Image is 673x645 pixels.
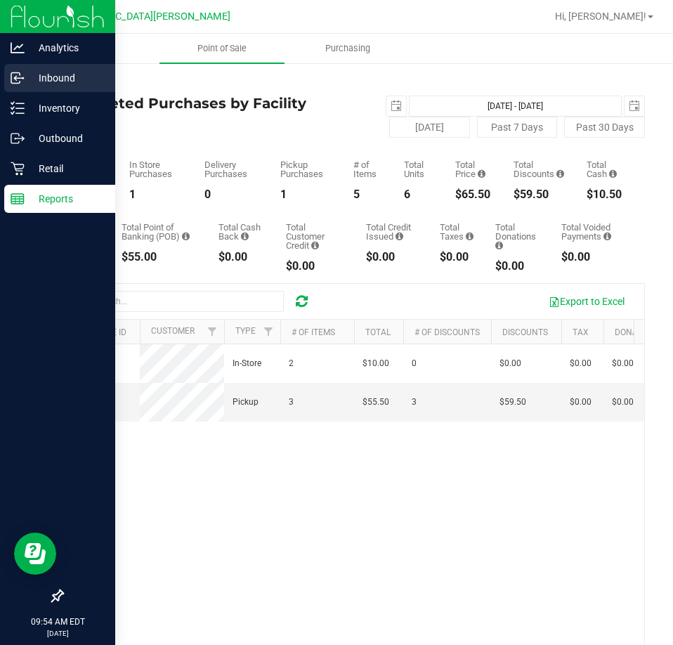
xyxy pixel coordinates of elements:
div: $0.00 [561,252,624,263]
span: $0.00 [612,357,634,370]
span: 0 [412,357,417,370]
span: 2 [289,357,294,370]
button: Past 30 Days [564,117,645,138]
div: $65.50 [455,189,492,200]
p: Analytics [25,39,109,56]
span: select [386,96,406,116]
div: Total Taxes [440,223,474,241]
a: Point of Sale [159,34,285,63]
i: Sum of the successful, non-voided point-of-banking payment transactions, both via payment termina... [182,232,190,241]
inline-svg: Analytics [11,41,25,55]
a: Tax [573,327,589,337]
div: 0 [204,189,259,200]
a: Total [365,327,391,337]
div: Total Customer Credit [286,223,345,250]
div: In Store Purchases [129,160,183,178]
inline-svg: Reports [11,192,25,206]
div: 5 [353,189,383,200]
div: Total Donations [495,223,540,250]
span: $0.00 [499,357,521,370]
div: Total Credit Issued [366,223,418,241]
i: Sum of the discount values applied to the all purchases in the date range. [556,169,564,178]
p: Inventory [25,100,109,117]
div: $55.00 [122,252,198,263]
span: select [625,96,644,116]
a: Donation [615,327,656,337]
div: $0.00 [218,252,265,263]
p: Reports [25,190,109,207]
a: Filter [257,320,280,344]
div: $0.00 [495,261,540,272]
i: Sum of the total prices of all purchases in the date range. [478,169,485,178]
button: Past 7 Days [477,117,558,138]
div: 1 [129,189,183,200]
p: Inbound [25,70,109,86]
span: $0.00 [570,396,592,409]
span: $55.50 [362,396,389,409]
span: $10.00 [362,357,389,370]
div: $0.00 [366,252,418,263]
span: Purchasing [306,42,389,55]
div: # of Items [353,160,383,178]
div: $0.00 [440,252,474,263]
h4: Completed Purchases by Facility Report [62,96,353,126]
inline-svg: Outbound [11,131,25,145]
p: 09:54 AM EDT [6,615,109,628]
a: Purchasing [285,34,410,63]
a: Filter [201,320,224,344]
inline-svg: Inbound [11,71,25,85]
inline-svg: Inventory [11,101,25,115]
div: $10.50 [587,189,624,200]
span: Pickup [233,396,259,409]
p: Retail [25,160,109,177]
button: Export to Excel [540,289,634,313]
div: 6 [404,189,434,200]
div: Total Price [455,160,492,178]
div: Delivery Purchases [204,160,259,178]
div: $59.50 [514,189,566,200]
a: # of Items [292,327,335,337]
iframe: Resource center [14,533,56,575]
div: Total Point of Banking (POB) [122,223,198,241]
a: Discounts [502,327,548,337]
span: 3 [289,396,294,409]
button: [DATE] [389,117,470,138]
span: Point of Sale [178,42,266,55]
div: Total Cash [587,160,624,178]
p: Outbound [25,130,109,147]
div: Total Voided Payments [561,223,624,241]
span: $59.50 [499,396,526,409]
span: $0.00 [570,357,592,370]
div: 1 [280,189,332,200]
div: Total Cash Back [218,223,265,241]
inline-svg: Retail [11,162,25,176]
div: Total Units [404,160,434,178]
i: Sum of the successful, non-voided payments using account credit for all purchases in the date range. [311,241,319,250]
i: Sum of all round-up-to-next-dollar total price adjustments for all purchases in the date range. [495,241,503,250]
div: Pickup Purchases [280,160,332,178]
a: Type [235,326,256,336]
span: [GEOGRAPHIC_DATA][PERSON_NAME] [57,11,230,22]
span: In-Store [233,357,261,370]
i: Sum of the cash-back amounts from rounded-up electronic payments for all purchases in the date ra... [241,232,249,241]
span: 3 [412,396,417,409]
i: Sum of all account credit issued for all refunds from returned purchases in the date range. [396,232,403,241]
div: Total Discounts [514,160,566,178]
span: Hi, [PERSON_NAME]! [555,11,646,22]
input: Search... [73,291,284,312]
i: Sum of the successful, non-voided cash payment transactions for all purchases in the date range. ... [609,169,617,178]
span: $0.00 [612,396,634,409]
a: # of Discounts [414,327,480,337]
i: Sum of the total taxes for all purchases in the date range. [466,232,473,241]
a: Customer [151,326,195,336]
i: Sum of all voided payment transaction amounts, excluding tips and transaction fees, for all purch... [603,232,611,241]
div: $0.00 [286,261,345,272]
p: [DATE] [6,628,109,639]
